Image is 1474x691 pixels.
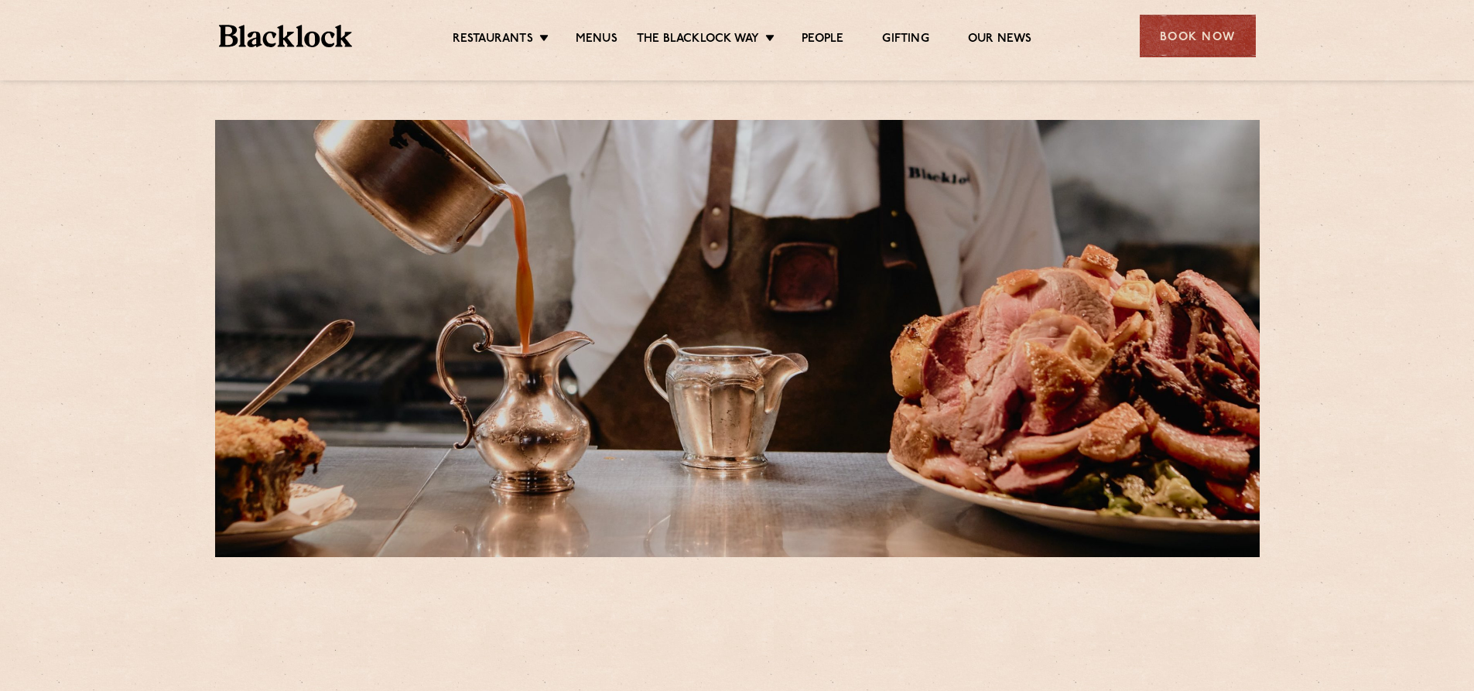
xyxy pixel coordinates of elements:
a: Restaurants [453,32,533,49]
img: BL_Textured_Logo-footer-cropped.svg [219,25,353,47]
a: Gifting [882,32,929,49]
a: The Blacklock Way [637,32,759,49]
a: Our News [968,32,1032,49]
a: People [802,32,843,49]
div: Book Now [1140,15,1256,57]
a: Menus [576,32,617,49]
